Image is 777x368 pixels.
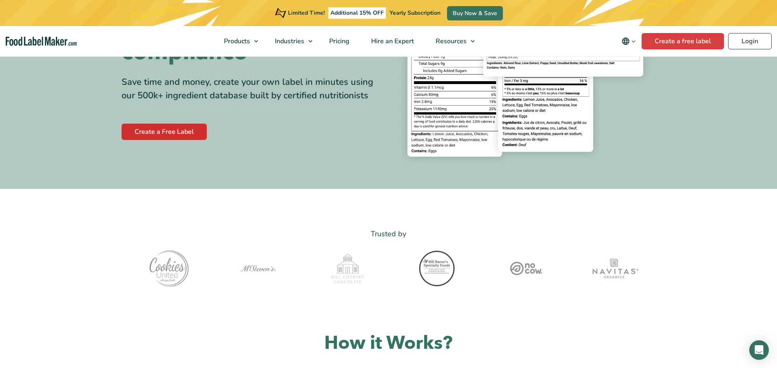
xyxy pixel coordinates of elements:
p: Trusted by [122,228,656,240]
span: Products [221,37,251,46]
a: Pricing [319,26,359,56]
span: Industries [272,37,305,46]
a: Create a free label [642,33,724,49]
a: Create a Free Label [122,124,207,140]
a: Industries [264,26,317,56]
button: Change language [616,33,642,49]
a: Buy Now & Save [447,6,503,20]
div: Save time and money, create your own label in minutes using our 500k+ ingredient database built b... [122,75,383,102]
div: Open Intercom Messenger [749,340,769,360]
span: Resources [433,37,467,46]
a: Hire an Expert [361,26,423,56]
a: Login [728,33,772,49]
h2: How it Works? [122,331,656,355]
span: Limited Time! [288,9,325,17]
span: Pricing [327,37,350,46]
a: Resources [425,26,479,56]
a: Food Label Maker homepage [6,37,77,46]
span: Additional 15% OFF [328,7,386,19]
a: Products [213,26,262,56]
span: Yearly Subscription [390,9,441,17]
span: Hire an Expert [369,37,415,46]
